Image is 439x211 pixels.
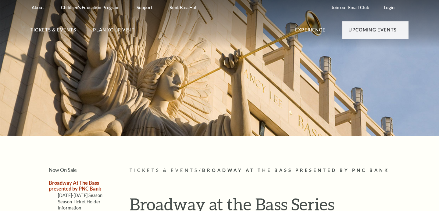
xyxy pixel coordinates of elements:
p: Support [137,5,152,10]
a: Season Ticket Holder Information [58,199,101,210]
p: Rent Bass Hall [170,5,198,10]
p: Upcoming Events [348,26,397,37]
p: Tickets & Events [30,26,76,37]
span: Broadway At The Bass presented by PNC Bank [202,168,389,173]
a: Now On Sale [49,167,77,173]
p: Experience [295,26,326,37]
p: Plan Your Visit [93,26,135,37]
a: Broadway At The Bass presented by PNC Bank [49,180,101,191]
span: Tickets & Events [130,168,199,173]
p: / [130,167,409,174]
a: [DATE]-[DATE] Season [58,193,102,198]
p: About [32,5,44,10]
p: Children's Education Program [61,5,120,10]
